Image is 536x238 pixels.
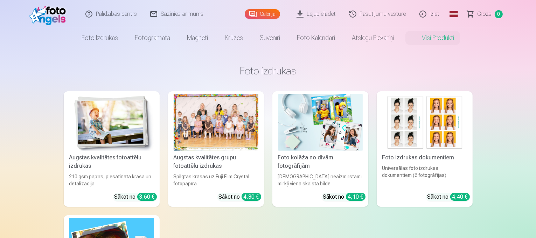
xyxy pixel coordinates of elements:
a: Foto kalendāri [289,28,344,48]
a: Suvenīri [252,28,289,48]
div: Sākot no [219,193,261,201]
a: Fotogrāmata [127,28,179,48]
div: Sākot no [114,193,157,201]
div: 4,40 € [450,193,470,201]
img: Augstas kvalitātes fotoattēlu izdrukas [69,94,154,151]
a: Krūzes [217,28,252,48]
img: /fa1 [29,3,70,25]
h3: Foto izdrukas [69,65,467,77]
div: [DEMOGRAPHIC_DATA] neaizmirstami mirkļi vienā skaistā bildē [275,173,366,187]
div: Augstas kvalitātes grupu fotoattēlu izdrukas [171,153,261,170]
a: Visi produkti [403,28,463,48]
div: Universālas foto izdrukas dokumentiem (6 fotogrāfijas) [380,165,470,187]
a: Magnēti [179,28,217,48]
div: 4,10 € [346,193,366,201]
a: Atslēgu piekariņi [344,28,403,48]
a: Foto kolāža no divām fotogrāfijāmFoto kolāža no divām fotogrāfijām[DEMOGRAPHIC_DATA] neaizmirstam... [272,91,368,207]
div: 3,60 € [137,193,157,201]
a: Foto izdrukas dokumentiemFoto izdrukas dokumentiemUniversālas foto izdrukas dokumentiem (6 fotogr... [377,91,473,207]
a: Augstas kvalitātes grupu fotoattēlu izdrukasSpilgtas krāsas uz Fuji Film Crystal fotopapīraSākot ... [168,91,264,207]
div: 210 gsm papīrs, piesātināta krāsa un detalizācija [67,173,157,187]
div: Sākot no [427,193,470,201]
div: Sākot no [323,193,366,201]
a: Augstas kvalitātes fotoattēlu izdrukasAugstas kvalitātes fotoattēlu izdrukas210 gsm papīrs, piesā... [64,91,160,207]
img: Foto kolāža no divām fotogrāfijām [278,94,363,151]
div: Augstas kvalitātes fotoattēlu izdrukas [67,153,157,170]
span: 0 [495,10,503,18]
a: Galerija [245,9,280,19]
div: Foto izdrukas dokumentiem [380,153,470,162]
div: Foto kolāža no divām fotogrāfijām [275,153,366,170]
a: Foto izdrukas [74,28,127,48]
span: Grozs [478,10,492,18]
div: 4,30 € [242,193,261,201]
div: Spilgtas krāsas uz Fuji Film Crystal fotopapīra [171,173,261,187]
img: Foto izdrukas dokumentiem [382,94,467,151]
